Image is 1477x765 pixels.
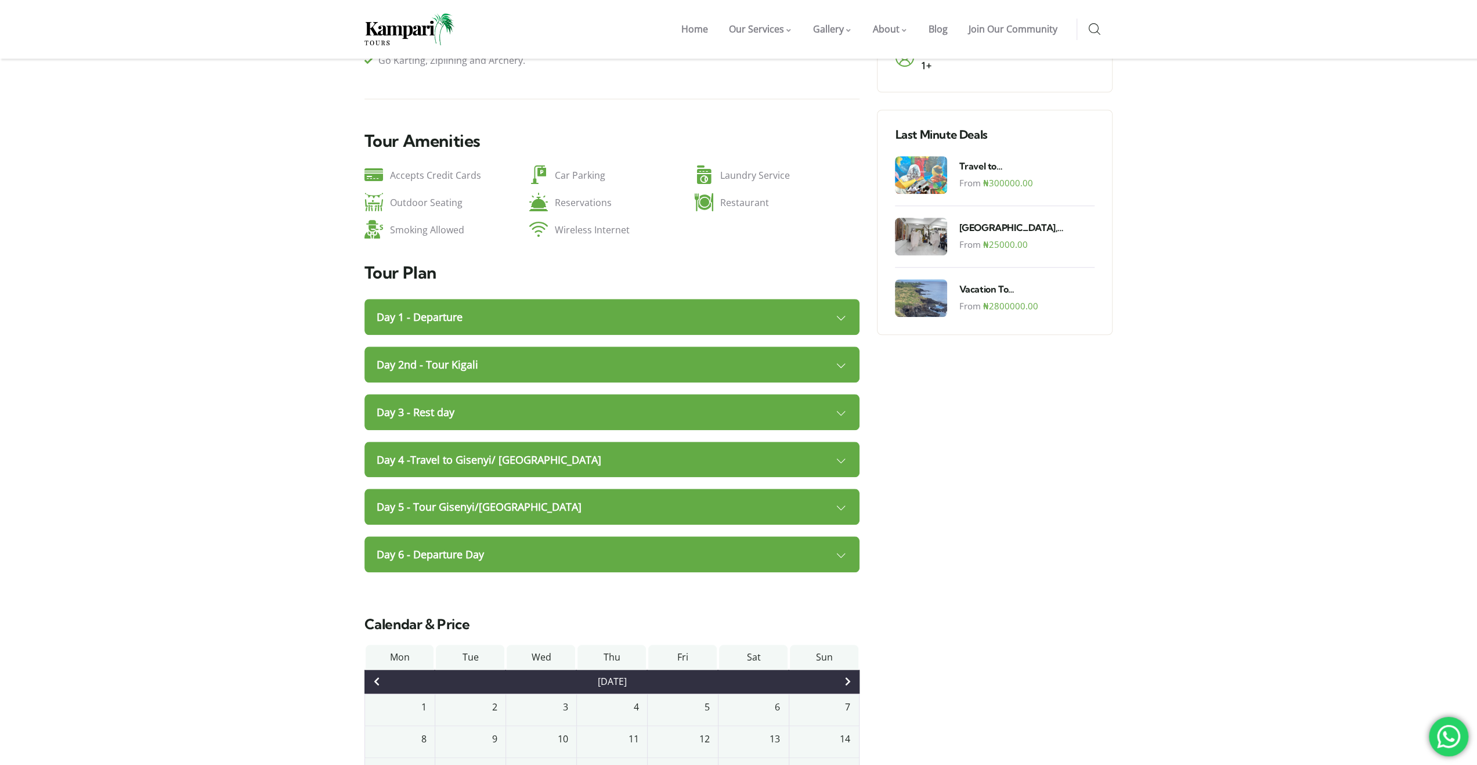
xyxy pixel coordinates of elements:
[364,616,860,633] h3: Calendar & Price
[959,221,1095,234] a: [GEOGRAPHIC_DATA], [GEOGRAPHIC_DATA] City Tour- Any 3 days of your choice
[959,298,980,313] label: From
[798,700,850,714] div: 7
[656,700,709,714] div: 5
[983,177,1032,189] span: 300000.00
[364,13,454,45] img: Home
[789,644,859,670] div: Sun
[515,732,568,746] div: 10
[718,644,788,670] div: Sat
[529,187,695,211] div: Reservations
[695,160,860,184] div: Laundry Service
[364,442,860,478] a: Day 4 -Travel to Gisenyi/ [GEOGRAPHIC_DATA]
[959,160,1095,172] a: Travel to [GEOGRAPHIC_DATA] - 5 days Package
[586,732,638,746] div: 11
[364,299,860,335] a: Day 1 - Departure
[374,732,427,746] div: 8
[444,732,497,746] div: 9
[983,300,988,312] span: ₦
[586,700,638,714] div: 4
[695,187,860,211] div: Restaurant
[364,160,530,184] div: Accepts Credit Cards
[727,732,780,746] div: 13
[727,700,780,714] div: 6
[983,239,1027,250] span: 25000.00
[364,347,860,382] a: Day 2nd - Tour Kigali
[895,128,1095,142] h3: Last Minute Deals
[364,394,860,430] a: Day 3 - Rest day
[365,644,435,670] div: Mon
[983,300,1038,312] span: 2800000.00
[374,700,427,714] div: 1
[798,732,850,746] div: 14
[929,23,948,35] span: Blog
[364,265,860,282] h2: Tour Plan
[1429,717,1468,756] div: 'Chat
[729,23,784,35] span: Our Services
[969,23,1057,35] span: Join Our Community
[983,177,988,189] span: ₦
[364,489,860,525] a: Day 5 - Tour Gisenyi/[GEOGRAPHIC_DATA]
[959,175,980,190] label: From
[813,23,844,35] span: Gallery
[959,237,980,252] label: From
[364,215,530,239] div: Smoking Allowed
[364,187,530,211] div: Outdoor Seating
[895,156,947,194] img: Travel to Benin Republic - 5 days Package
[444,700,497,714] div: 2
[983,239,988,250] span: ₦
[435,644,505,670] div: Tue
[681,23,708,35] span: Home
[364,52,619,70] li: Go Karting, Ziplining and Archery.
[895,218,947,255] img: Lagos, Nigeria City Tour- Any 3 days of your choice
[529,215,695,239] div: Wireless Internet
[648,644,717,670] div: Fri
[364,536,860,572] a: Day 6 - Departure Day
[506,644,576,670] div: Wed
[577,644,647,670] div: Thu
[364,670,860,694] div: [DATE]
[529,160,695,184] div: Car Parking
[895,279,947,317] img: Vacation To Mauritius 2024 - 2025
[364,131,860,151] h4: Tour Amenities
[656,732,709,746] div: 12
[920,57,953,74] div: 1+
[515,700,568,714] div: 3
[873,23,900,35] span: About
[959,283,1095,295] a: Vacation To [GEOGRAPHIC_DATA] [DATE] - [DATE]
